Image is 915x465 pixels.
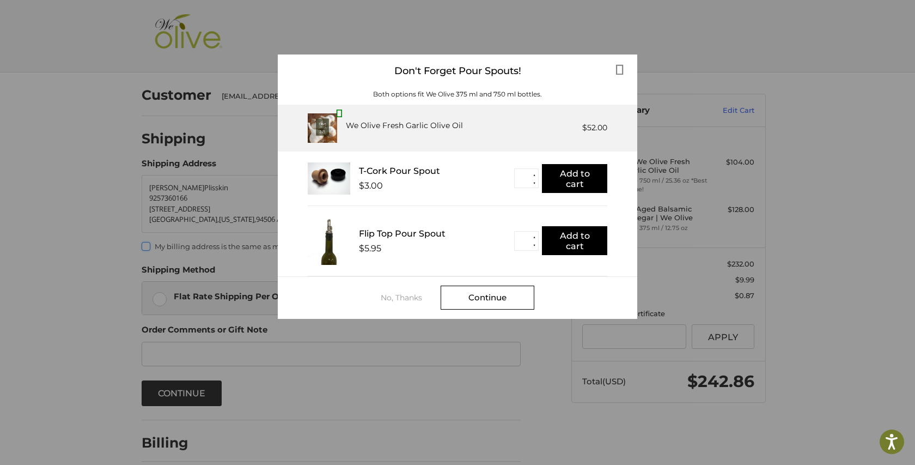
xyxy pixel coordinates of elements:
div: $3.00 [359,180,383,191]
div: $5.95 [359,243,381,253]
div: Both options fit We Olive 375 ml and 750 ml bottles. [278,89,637,99]
div: We Olive Fresh Garlic Olive Oil [346,120,463,131]
img: T_Cork__22625.1711686153.233.225.jpg [308,162,350,195]
button: Add to cart [542,226,607,255]
div: Flip Top Pour Spout [359,228,514,239]
img: FTPS_bottle__43406.1705089544.233.225.jpg [308,217,350,265]
button: ▼ [530,241,538,250]
div: T-Cork Pour Spout [359,166,514,176]
button: Open LiveChat chat widget [125,14,138,27]
div: Don't Forget Pour Spouts! [278,55,637,88]
p: We're away right now. Please check back later! [15,16,123,25]
div: No, Thanks [381,293,441,302]
button: Add to cart [542,164,607,193]
div: Continue [441,286,534,310]
button: ▲ [530,233,538,241]
button: ▲ [530,171,538,179]
div: $52.00 [582,122,607,134]
button: ▼ [530,179,538,187]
